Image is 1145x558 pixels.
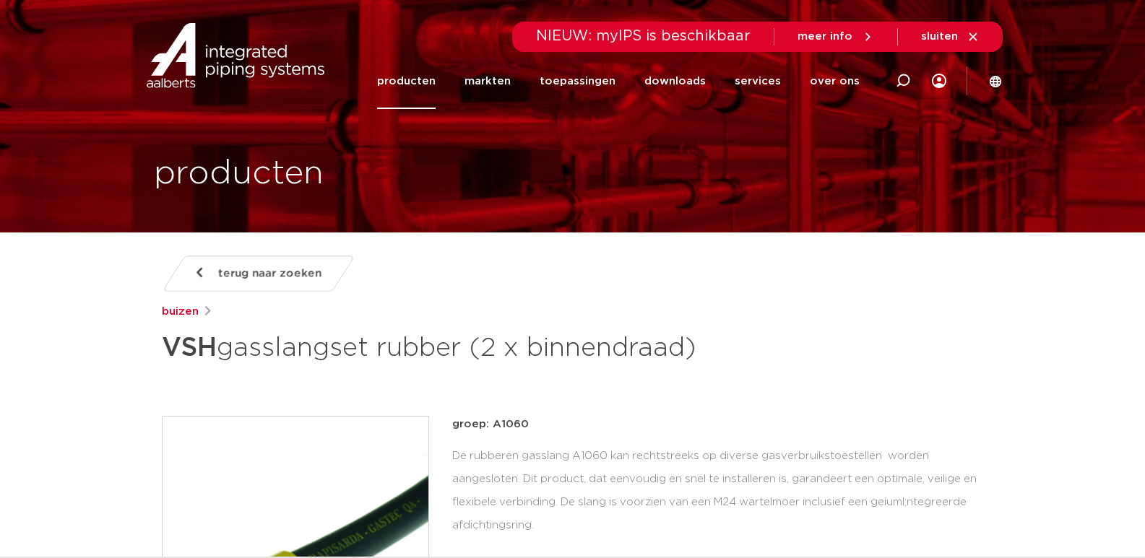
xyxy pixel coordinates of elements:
span: sluiten [921,31,958,42]
p: groep: A1060 [452,416,984,433]
a: over ons [810,53,860,109]
span: NIEUW: myIPS is beschikbaar [536,29,751,43]
h1: producten [154,151,324,197]
a: buizen [162,303,199,321]
a: toepassingen [540,53,615,109]
h1: gasslangset rubber (2 x binnendraad) [162,326,704,370]
a: producten [377,53,436,109]
a: downloads [644,53,706,109]
a: meer info [798,30,874,43]
span: meer info [798,31,852,42]
a: markten [465,53,511,109]
a: terug naar zoeken [161,256,355,292]
div: De rubberen gasslang A1060 kan rechtstreeks op diverse gasverbruikstoestellen worden aangesloten.... [452,445,984,536]
span: terug naar zoeken [218,262,321,285]
a: sluiten [921,30,980,43]
nav: Menu [377,53,860,109]
a: services [735,53,781,109]
strong: VSH [162,335,217,361]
